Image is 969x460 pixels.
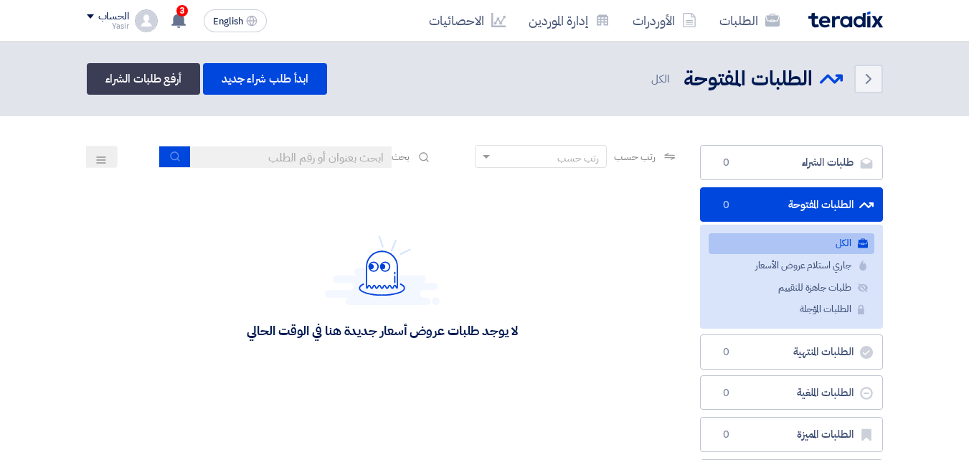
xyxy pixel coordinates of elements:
span: 3 [176,5,188,17]
a: الطلبات المؤجلة [709,299,874,320]
input: ابحث بعنوان أو رقم الطلب [191,146,392,168]
img: Hello [325,235,440,305]
div: لا يوجد طلبات عروض أسعار جديدة هنا في الوقت الحالي [247,322,517,339]
img: profile_test.png [135,9,158,32]
a: الأوردرات [621,4,708,37]
a: الطلبات المنتهية0 [700,334,883,370]
img: Teradix logo [808,11,883,28]
a: الكل [709,233,874,254]
span: 0 [718,345,735,360]
a: الاحصائيات [417,4,517,37]
span: الكل [651,71,672,88]
div: رتب حسب [557,151,599,166]
a: ابدأ طلب شراء جديد [203,63,327,95]
span: 0 [718,386,735,400]
span: 0 [718,156,735,170]
span: بحث [392,149,410,164]
a: طلبات جاهزة للتقييم [709,278,874,299]
a: الطلبات [708,4,791,37]
span: رتب حسب [614,149,655,164]
div: Yasir [87,22,129,30]
a: إدارة الموردين [517,4,621,37]
span: English [213,17,243,27]
span: 0 [718,428,735,442]
div: الحساب [98,11,129,23]
a: أرفع طلبات الشراء [87,63,200,95]
span: 0 [718,198,735,212]
a: الطلبات المميزة0 [700,417,883,452]
a: الطلبات المفتوحة0 [700,187,883,222]
a: طلبات الشراء0 [700,145,883,180]
button: English [204,9,267,32]
a: جاري استلام عروض الأسعار [709,255,874,276]
h2: الطلبات المفتوحة [684,65,813,93]
a: الطلبات الملغية0 [700,375,883,410]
